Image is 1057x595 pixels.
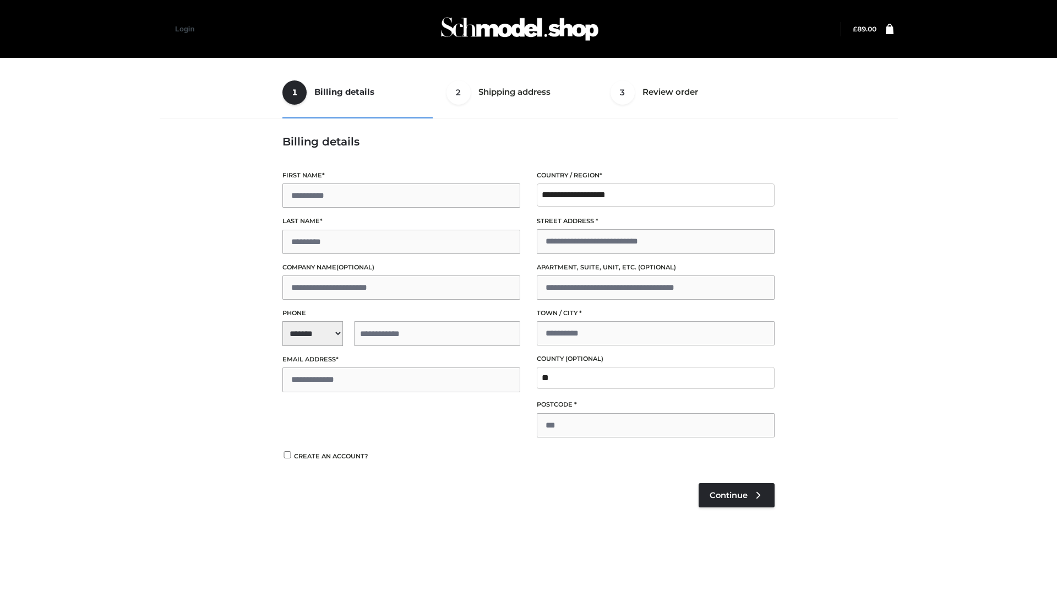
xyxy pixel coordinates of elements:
[282,216,520,226] label: Last name
[537,216,775,226] label: Street address
[565,355,603,363] span: (optional)
[537,262,775,273] label: Apartment, suite, unit, etc.
[853,25,876,33] a: £89.00
[537,170,775,181] label: Country / Region
[282,170,520,181] label: First name
[710,490,748,500] span: Continue
[282,451,292,458] input: Create an account?
[282,135,775,148] h3: Billing details
[537,354,775,364] label: County
[853,25,857,33] span: £
[175,25,194,33] a: Login
[437,7,602,51] img: Schmodel Admin 964
[537,399,775,410] label: Postcode
[537,308,775,318] label: Town / City
[336,263,374,271] span: (optional)
[294,452,368,460] span: Create an account?
[282,354,520,365] label: Email address
[853,25,876,33] bdi: 89.00
[282,308,520,318] label: Phone
[638,263,676,271] span: (optional)
[699,483,775,507] a: Continue
[282,262,520,273] label: Company name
